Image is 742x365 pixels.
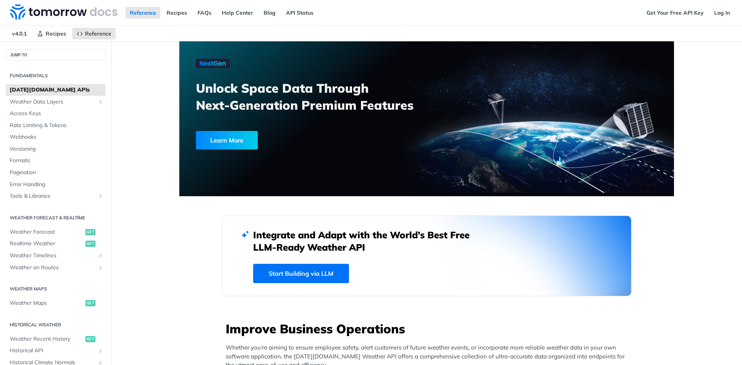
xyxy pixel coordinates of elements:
span: Access Keys [10,110,104,117]
a: Historical APIShow subpages for Historical API [6,345,106,357]
span: Realtime Weather [10,240,83,248]
a: Get Your Free API Key [642,7,708,19]
a: Recipes [162,7,191,19]
a: Webhooks [6,131,106,143]
a: Weather on RoutesShow subpages for Weather on Routes [6,262,106,273]
a: Help Center [218,7,257,19]
span: get [85,241,95,247]
span: Weather Timelines [10,252,95,260]
span: Versioning [10,145,104,153]
a: Realtime Weatherget [6,238,106,250]
h3: Unlock Space Data Through Next-Generation Premium Features [196,80,435,114]
span: Weather Recent History [10,335,83,343]
span: get [85,336,95,342]
span: Weather Maps [10,299,83,307]
a: [DATE][DOMAIN_NAME] APIs [6,84,106,96]
button: Show subpages for Weather Timelines [97,253,104,259]
span: v4.0.1 [8,28,31,39]
a: Error Handling [6,179,106,190]
span: [DATE][DOMAIN_NAME] APIs [10,86,104,94]
img: Tomorrow.io Weather API Docs [10,4,117,20]
a: Weather Recent Historyget [6,333,106,345]
a: Rate Limiting & Tokens [6,120,106,131]
span: Webhooks [10,133,104,141]
a: Pagination [6,167,106,178]
a: Blog [259,7,280,19]
a: Formats [6,155,106,166]
h3: Improve Business Operations [226,320,631,337]
h2: Integrate and Adapt with the World’s Best Free LLM-Ready Weather API [253,229,481,253]
div: Learn More [196,131,258,149]
a: API Status [282,7,318,19]
button: Show subpages for Historical API [97,348,104,354]
button: Show subpages for Tools & Libraries [97,193,104,199]
button: JUMP TO [6,49,106,61]
a: FAQs [193,7,216,19]
a: Weather TimelinesShow subpages for Weather Timelines [6,250,106,261]
a: Log In [710,7,734,19]
span: Rate Limiting & Tokens [10,122,104,129]
span: Pagination [10,169,104,177]
a: Access Keys [6,108,106,119]
a: Versioning [6,143,106,155]
span: Error Handling [10,181,104,188]
a: Recipes [33,28,70,39]
span: Weather Data Layers [10,98,95,106]
a: Weather Data LayersShow subpages for Weather Data Layers [6,96,106,108]
span: Formats [10,157,104,165]
button: Show subpages for Weather on Routes [97,265,104,271]
a: Start Building via LLM [253,264,349,283]
h2: Fundamentals [6,72,106,79]
span: get [85,300,95,306]
a: Tools & LibrariesShow subpages for Tools & Libraries [6,190,106,202]
a: Learn More [196,131,387,149]
a: Reference [72,28,116,39]
span: Historical API [10,347,95,355]
span: get [85,229,95,235]
h2: Weather Forecast & realtime [6,214,106,221]
h2: Historical Weather [6,321,106,328]
span: Tools & Libraries [10,192,95,200]
img: NextGen [196,59,230,68]
span: Reference [85,30,111,37]
a: Weather Mapsget [6,297,106,309]
span: Recipes [46,30,66,37]
h2: Weather Maps [6,285,106,292]
button: Show subpages for Weather Data Layers [97,99,104,105]
span: Weather Forecast [10,228,83,236]
span: Weather on Routes [10,264,95,272]
a: Weather Forecastget [6,226,106,238]
a: Reference [126,7,160,19]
